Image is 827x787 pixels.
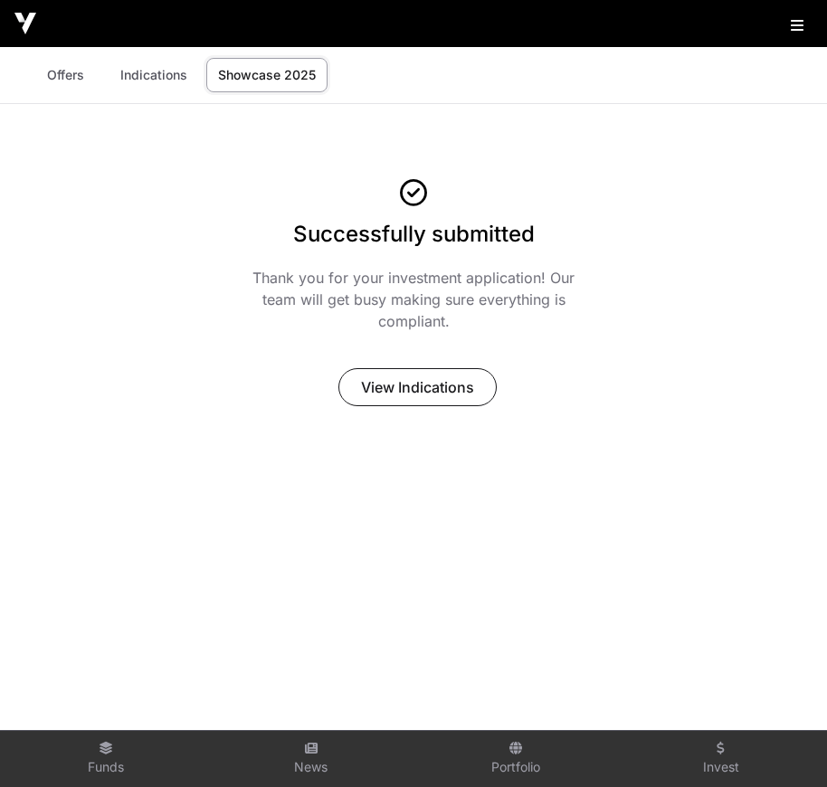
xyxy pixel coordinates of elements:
[247,267,580,332] p: Thank you for your investment application! Our team will get busy making sure everything is compl...
[11,735,202,783] a: Funds
[361,376,474,398] span: View Indications
[14,13,36,34] img: Icehouse Ventures Logo
[206,58,328,92] a: Showcase 2025
[626,735,817,783] a: Invest
[109,58,199,92] a: Indications
[421,735,612,783] a: Portfolio
[737,700,827,787] iframe: Chat Widget
[293,220,535,249] h1: Successfully submitted
[29,58,101,92] a: Offers
[338,368,497,406] button: View Indications
[216,735,407,783] a: News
